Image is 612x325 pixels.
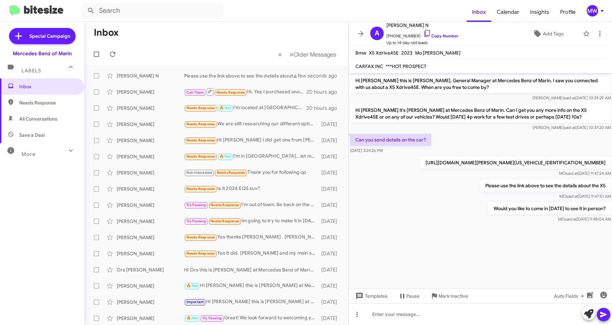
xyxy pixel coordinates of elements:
[186,251,215,256] span: Needs Response
[286,47,340,61] button: Next
[186,219,206,223] span: Try Pausing
[375,28,379,39] span: A
[186,187,215,191] span: Needs Response
[491,2,525,22] a: Calendar
[186,170,212,175] span: Not-Interested
[22,151,35,157] span: More
[355,63,383,69] span: CARFAX INC
[117,89,184,95] div: [PERSON_NAME]
[386,21,459,29] span: [PERSON_NAME] N
[184,266,319,273] div: Hi Ors this is [PERSON_NAME] at Mercedes Benz of Marin. Just wanted to follow up and make sure yo...
[386,63,427,69] span: ***HOT PROSPECT
[319,234,343,241] div: [DATE]
[186,106,215,110] span: Needs Response
[19,116,57,122] span: All Conversations
[401,50,412,56] span: 2023
[117,105,184,111] div: [PERSON_NAME]
[184,217,319,225] div: Im going to try to make it in [DATE] but I have a training out of town, till [DATE] so if not [DA...
[117,315,184,322] div: [PERSON_NAME]
[319,186,343,192] div: [DATE]
[184,72,302,79] div: Please use the link above to see the details about the X5
[565,171,577,176] span: said at
[369,50,399,56] span: X5 Xdrive45E
[319,169,343,176] div: [DATE]
[563,95,575,100] span: said at
[184,120,319,128] div: We are still researching our different options. I will contact you if we need any additional info.
[29,33,70,39] span: Special Campaign
[117,153,184,160] div: [PERSON_NAME]
[488,202,611,215] p: Would you like to come in [DATE] to see it in person?
[307,105,343,111] div: 20 hours ago
[420,157,611,169] p: [URL][DOMAIN_NAME][PERSON_NAME][US_VEHICLE_IDENTIFICATION_NUMBER]
[186,316,198,320] span: 🔥 Hot
[555,2,581,22] a: Profile
[554,290,586,302] span: Auto Fields
[117,72,184,79] div: [PERSON_NAME] N
[319,250,343,257] div: [DATE]
[302,72,343,79] div: a few seconds ago
[293,51,336,58] span: Older Messages
[319,137,343,144] div: [DATE]
[217,170,245,175] span: Needs Response
[117,169,184,176] div: [PERSON_NAME]
[319,283,343,289] div: [DATE]
[319,266,343,273] div: [DATE]
[319,218,343,225] div: [DATE]
[117,137,184,144] div: [PERSON_NAME]
[563,125,575,130] span: said at
[117,121,184,128] div: [PERSON_NAME]
[220,106,231,110] span: 🔥 Hot
[117,186,184,192] div: [PERSON_NAME]
[184,314,319,322] div: Great! We look forward to welcoming you back and hope to present an offer that makes choosing our...
[319,121,343,128] div: [DATE]
[278,50,282,59] span: «
[186,154,215,159] span: Needs Response
[525,2,555,22] a: Insights
[186,138,215,142] span: Needs Response
[220,154,231,159] span: 🔥 Hot
[184,298,319,306] div: Hi [PERSON_NAME] this is [PERSON_NAME] at Mercedes Benz of Marin. Just wanted to follow up and ma...
[559,194,611,199] span: MO [DATE] 9:47:51 AM
[543,28,564,40] span: Add Tags
[19,99,77,106] span: Needs Response
[186,203,206,207] span: Try Pausing
[406,290,419,302] span: Pause
[19,83,77,90] span: Inbox
[117,299,184,305] div: [PERSON_NAME]
[319,202,343,208] div: [DATE]
[386,39,459,46] span: Up to 14-day-old leads
[393,290,425,302] button: Pause
[117,218,184,225] div: [PERSON_NAME]
[184,233,319,241] div: Yes thanks [PERSON_NAME] . [PERSON_NAME] was very helpful . I haven't made a choice or decision a...
[117,266,184,273] div: Ors [PERSON_NAME]
[184,282,319,290] div: Hi [PERSON_NAME] this is [PERSON_NAME] at Mercedes Benz of Marin. Just wanted to follow up and ma...
[13,50,72,57] div: Mercedes Benz of Marin
[319,315,343,322] div: [DATE]
[117,283,184,289] div: [PERSON_NAME]
[184,88,307,96] div: Hi. Yes I purchased one. Your team drove me a loaner [DATE]. Any word on when they are bringing t...
[558,217,611,222] span: MO [DATE] 9:48:04 AM
[438,290,468,302] span: Mark Inactive
[415,50,461,56] span: Mo [PERSON_NAME]
[350,148,383,153] span: [DATE] 3:24:26 PM
[549,290,592,302] button: Auto Fields
[184,169,319,176] div: Thank you for following up
[350,104,611,123] p: Hi [PERSON_NAME] it's [PERSON_NAME] at Mercedes Benz of Marin. Can I get you any more info on the...
[184,136,319,144] div: Hi [PERSON_NAME] I did get one from [PERSON_NAME] last week. He told me that the car came with an...
[290,50,293,59] span: »
[82,3,223,19] input: Search
[274,47,340,61] nav: Page navigation example
[587,5,598,17] div: MW
[354,290,387,302] span: Templates
[22,68,41,74] span: Labels
[349,290,393,302] button: Templates
[467,2,491,22] a: Inbox
[216,90,245,95] span: Needs Response
[355,50,366,56] span: Bmw
[274,47,286,61] button: Previous
[319,153,343,160] div: [DATE]
[117,234,184,241] div: [PERSON_NAME]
